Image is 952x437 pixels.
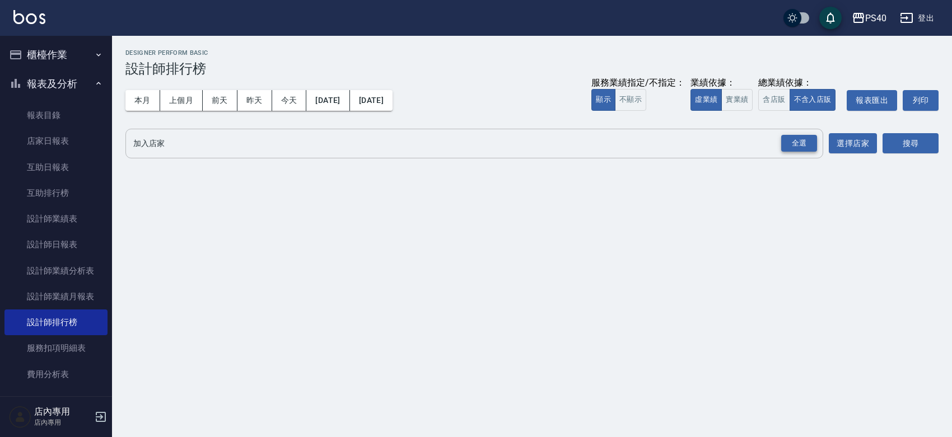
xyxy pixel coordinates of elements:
[4,180,108,206] a: 互助排行榜
[4,232,108,257] a: 設計師日報表
[4,309,108,335] a: 設計師排行榜
[4,40,108,69] button: 櫃檯作業
[4,154,108,180] a: 互助日報表
[125,61,939,77] h3: 設計師排行榜
[4,335,108,361] a: 服務扣項明細表
[781,135,817,152] div: 全選
[160,90,203,111] button: 上個月
[4,102,108,128] a: 報表目錄
[272,90,307,111] button: 今天
[758,77,841,89] div: 總業績依據：
[4,258,108,284] a: 設計師業績分析表
[690,89,722,111] button: 虛業績
[4,392,108,421] button: 客戶管理
[847,90,897,111] button: 報表匯出
[4,361,108,387] a: 費用分析表
[350,90,393,111] button: [DATE]
[615,89,646,111] button: 不顯示
[13,10,45,24] img: Logo
[9,406,31,428] img: Person
[125,90,160,111] button: 本月
[829,133,877,154] button: 選擇店家
[130,134,801,153] input: 店家名稱
[758,89,790,111] button: 含店販
[847,7,891,30] button: PS40
[883,133,939,154] button: 搜尋
[4,128,108,154] a: 店家日報表
[721,89,753,111] button: 實業績
[34,406,91,417] h5: 店內專用
[34,417,91,427] p: 店內專用
[591,77,685,89] div: 服務業績指定/不指定：
[4,206,108,232] a: 設計師業績表
[4,284,108,309] a: 設計師業績月報表
[690,77,753,89] div: 業績依據：
[306,90,349,111] button: [DATE]
[237,90,272,111] button: 昨天
[591,89,615,111] button: 顯示
[790,89,836,111] button: 不含入店販
[779,133,819,154] button: Open
[4,69,108,98] button: 報表及分析
[203,90,237,111] button: 前天
[895,8,939,29] button: 登出
[819,7,842,29] button: save
[125,49,939,57] h2: Designer Perform Basic
[903,90,939,111] button: 列印
[865,11,886,25] div: PS40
